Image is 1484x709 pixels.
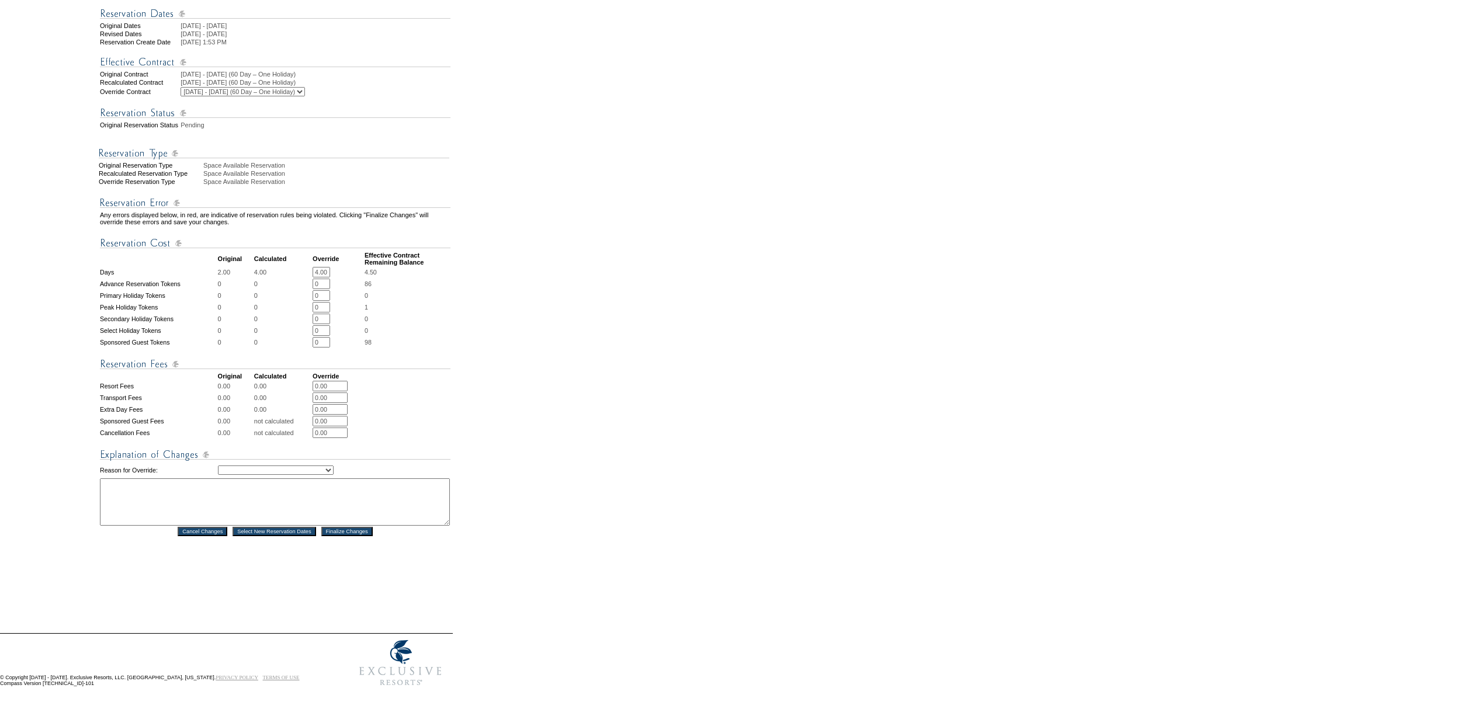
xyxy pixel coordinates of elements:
td: 0 [254,314,311,324]
td: 0.00 [218,392,253,403]
td: Peak Holiday Tokens [100,302,217,312]
td: 0.00 [254,381,311,391]
td: 0 [218,314,253,324]
td: [DATE] 1:53 PM [181,39,450,46]
td: 0.00 [218,428,253,438]
td: Pending [181,121,450,128]
span: 0 [365,327,368,334]
td: Override [313,373,363,380]
td: [DATE] - [DATE] [181,30,450,37]
td: Original [218,373,253,380]
td: 0 [254,325,311,336]
img: Explanation of Changes [100,447,450,462]
td: 0.00 [254,404,311,415]
div: Space Available Reservation [203,170,452,177]
td: Sponsored Guest Fees [100,416,217,426]
td: Primary Holiday Tokens [100,290,217,301]
img: Reservation Status [100,106,450,120]
td: not calculated [254,428,311,438]
td: Sponsored Guest Tokens [100,337,217,347]
a: TERMS OF USE [263,675,300,680]
td: 0.00 [254,392,311,403]
td: Original Contract [100,71,179,78]
td: Any errors displayed below, in red, are indicative of reservation rules being violated. Clicking ... [100,211,450,225]
div: Space Available Reservation [203,162,452,169]
td: 0 [218,325,253,336]
td: [DATE] - [DATE] (60 Day – One Holiday) [181,71,450,78]
td: Recalculated Contract [100,79,179,86]
td: Advance Reservation Tokens [100,279,217,289]
td: 0.00 [218,416,253,426]
input: Select New Reservation Dates [233,527,316,536]
td: Extra Day Fees [100,404,217,415]
td: Original [218,252,253,266]
span: 86 [365,280,372,287]
td: 0 [218,290,253,301]
td: Override [313,252,363,266]
img: Exclusive Resorts [348,634,453,692]
td: 0 [254,279,311,289]
td: 0 [254,290,311,301]
img: Reservation Errors [100,196,450,210]
td: 0.00 [218,381,253,391]
td: Effective Contract Remaining Balance [365,252,450,266]
span: 1 [365,304,368,311]
span: 98 [365,339,372,346]
td: Transport Fees [100,392,217,403]
span: 0 [365,315,368,322]
td: 2.00 [218,267,253,277]
td: not calculated [254,416,311,426]
input: Finalize Changes [321,527,373,536]
img: Reservation Fees [100,357,450,371]
span: 4.50 [365,269,377,276]
td: Days [100,267,217,277]
td: [DATE] - [DATE] [181,22,450,29]
td: Calculated [254,373,311,380]
td: Original Dates [100,22,179,29]
div: Space Available Reservation [203,178,452,185]
img: Reservation Cost [100,236,450,251]
img: Effective Contract [100,55,450,69]
td: 0 [254,337,311,347]
td: Calculated [254,252,311,266]
td: Reason for Override: [100,463,217,477]
td: Reservation Create Date [100,39,179,46]
td: 0 [218,337,253,347]
td: 0 [218,302,253,312]
td: 0.00 [218,404,253,415]
td: [DATE] - [DATE] (60 Day – One Holiday) [181,79,450,86]
img: Reservation Dates [100,6,450,21]
a: PRIVACY POLICY [216,675,258,680]
td: Override Contract [100,87,179,96]
div: Original Reservation Type [99,162,202,169]
td: 0 [218,279,253,289]
div: Recalculated Reservation Type [99,170,202,177]
td: Revised Dates [100,30,179,37]
td: Cancellation Fees [100,428,217,438]
td: 4.00 [254,267,311,277]
td: Original Reservation Status [100,121,179,128]
span: 0 [365,292,368,299]
td: Resort Fees [100,381,217,391]
td: 0 [254,302,311,312]
input: Cancel Changes [178,527,227,536]
div: Override Reservation Type [99,178,202,185]
td: Select Holiday Tokens [100,325,217,336]
img: Reservation Type [99,146,449,161]
td: Secondary Holiday Tokens [100,314,217,324]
